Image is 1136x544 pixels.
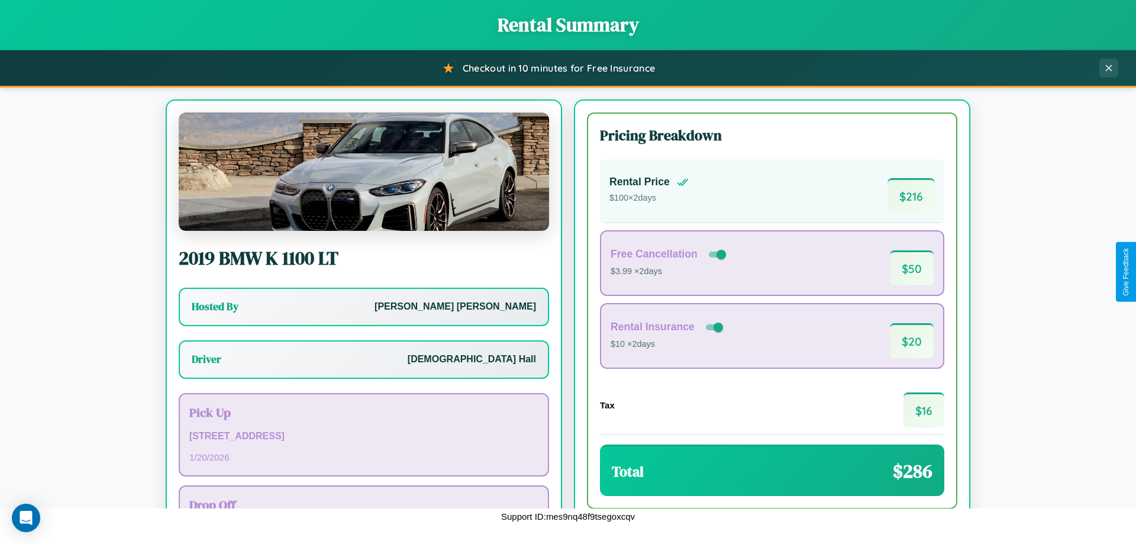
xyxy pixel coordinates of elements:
p: $3.99 × 2 days [611,264,728,279]
h4: Rental Insurance [611,321,695,333]
span: $ 286 [893,458,932,484]
p: $10 × 2 days [611,337,725,352]
img: BMW K 1100 LT [179,112,549,231]
h3: Pricing Breakdown [600,125,944,145]
h3: Pick Up [189,404,538,421]
p: [STREET_ADDRESS] [189,428,538,445]
p: [DEMOGRAPHIC_DATA] Hall [408,351,536,368]
span: $ 20 [890,323,934,358]
span: $ 16 [903,392,944,427]
h3: Total [612,462,644,481]
p: 1 / 20 / 2026 [189,449,538,465]
span: $ 50 [890,250,934,285]
h3: Hosted By [192,300,238,314]
h3: Drop Off [189,496,538,513]
h2: 2019 BMW K 1100 LT [179,245,549,271]
p: $ 100 × 2 days [609,191,689,206]
h1: Rental Summary [12,12,1124,38]
div: Give Feedback [1122,248,1130,296]
p: Support ID: mes9nq48f9tsegoxcqv [501,508,635,524]
span: Checkout in 10 minutes for Free Insurance [463,62,655,74]
span: $ 216 [887,178,935,213]
h4: Tax [600,400,615,410]
h3: Driver [192,352,221,366]
div: Open Intercom Messenger [12,504,40,532]
h4: Rental Price [609,176,670,188]
p: [PERSON_NAME] [PERSON_NAME] [375,298,536,316]
h4: Free Cancellation [611,248,698,260]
